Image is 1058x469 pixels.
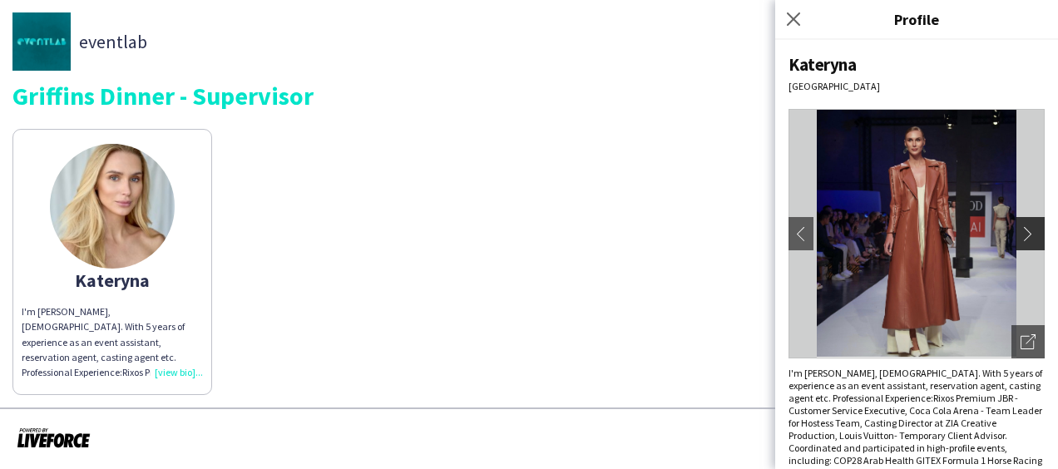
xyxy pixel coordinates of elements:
[789,80,1045,92] div: [GEOGRAPHIC_DATA]
[1011,325,1045,358] div: Open photos pop-in
[789,53,1045,76] div: Kateryna
[50,144,175,269] img: thumb-67c98d805fc58.jpeg
[22,304,203,380] div: I'm [PERSON_NAME], [DEMOGRAPHIC_DATA]. With 5 years of experience as an event assistant, reservat...
[17,426,91,449] img: Powered by Liveforce
[22,273,203,288] div: Kateryna
[789,109,1045,358] img: Crew avatar or photo
[79,34,147,49] span: eventlab
[775,8,1058,30] h3: Profile
[12,12,71,71] img: thumb-3af4bd15-b69e-44d4-8ed5-ecaf3ed85dce.jpg
[12,83,1046,108] div: Griffins Dinner - Supervisor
